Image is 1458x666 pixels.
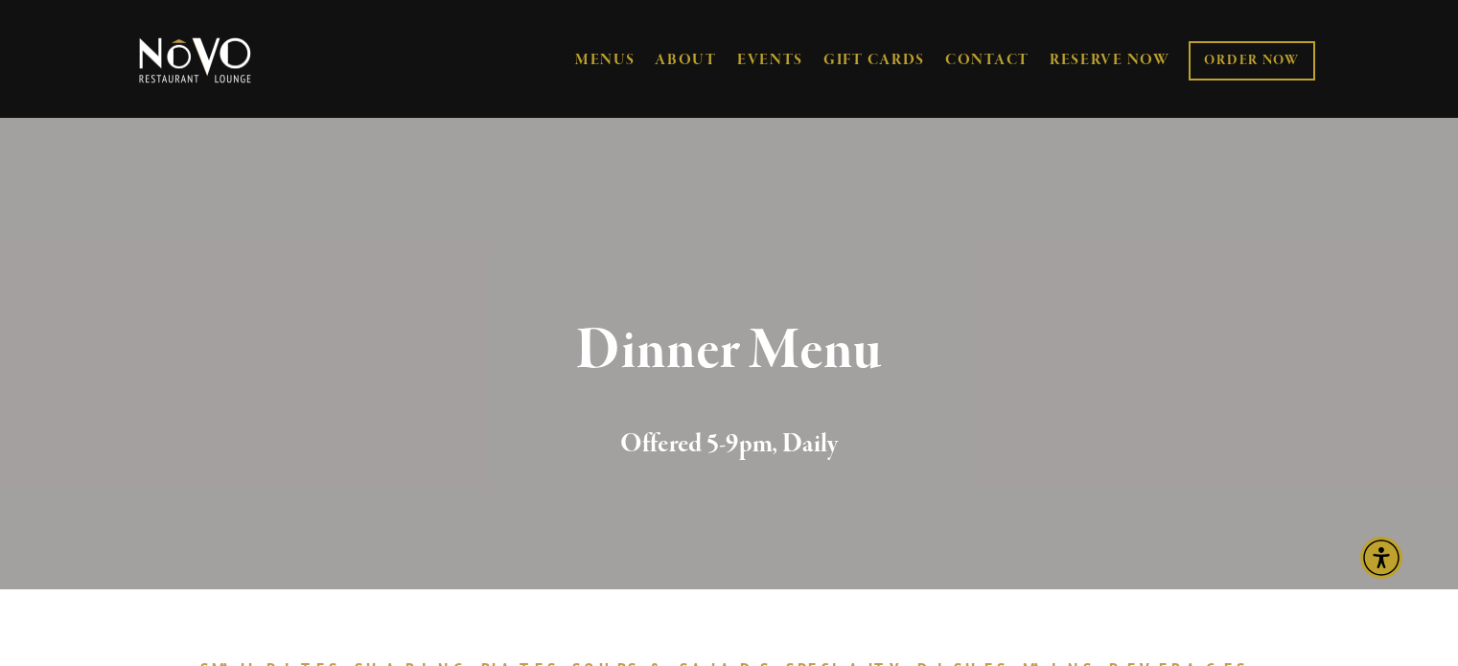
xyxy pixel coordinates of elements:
a: ABOUT [655,51,717,70]
a: GIFT CARDS [823,42,925,79]
img: Novo Restaurant &amp; Lounge [135,36,255,84]
a: RESERVE NOW [1050,42,1170,79]
div: Accessibility Menu [1360,537,1402,579]
h2: Offered 5-9pm, Daily [171,425,1288,465]
a: EVENTS [737,51,803,70]
h1: Dinner Menu [171,320,1288,382]
a: CONTACT [945,42,1030,79]
a: ORDER NOW [1189,41,1314,80]
a: MENUS [575,51,636,70]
